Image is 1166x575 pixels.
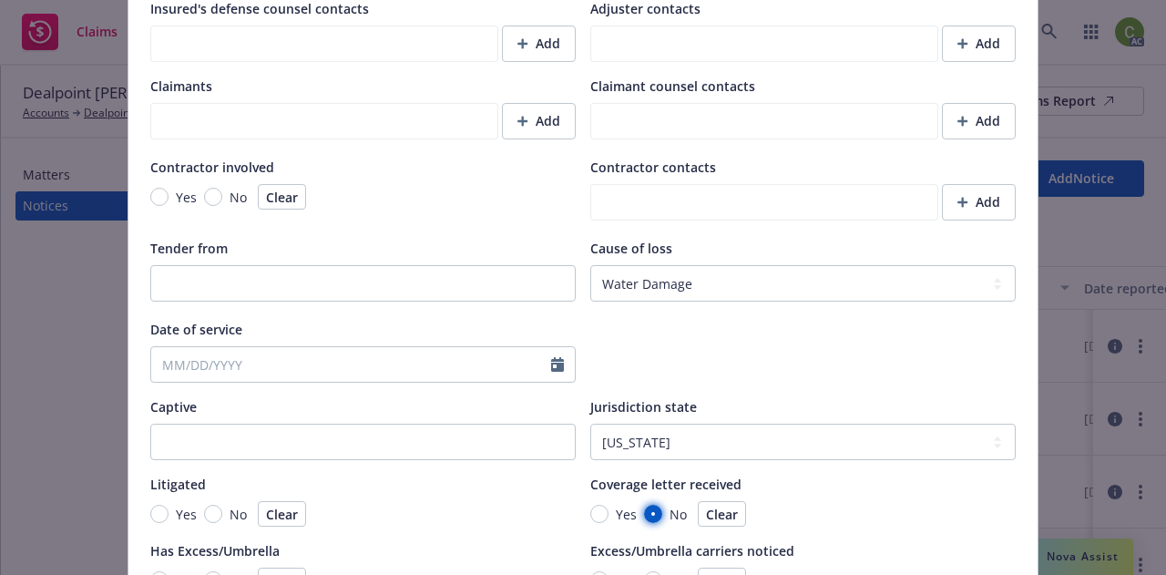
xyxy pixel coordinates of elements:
[150,476,206,493] span: Litigated
[204,505,222,523] input: No
[230,188,247,207] span: No
[590,476,742,493] span: Coverage letter received
[266,189,298,206] span: Clear
[590,159,716,176] span: Contractor contacts
[150,321,242,338] span: Date of service
[942,26,1016,62] button: Add
[150,188,169,206] input: Yes
[266,506,298,523] span: Clear
[150,542,280,560] span: Has Excess/Umbrella
[502,103,576,139] button: Add
[957,104,1000,139] div: Add
[942,103,1016,139] button: Add
[590,505,609,523] input: Yes
[502,26,576,62] button: Add
[517,104,560,139] div: Add
[670,505,687,524] span: No
[590,542,794,560] span: Excess/Umbrella carriers noticed
[176,188,197,207] span: Yes
[942,184,1016,221] button: Add
[698,501,746,527] button: Clear
[644,505,662,523] input: No
[150,505,169,523] input: Yes
[517,26,560,61] div: Add
[258,184,306,210] button: Clear
[176,505,197,524] span: Yes
[590,398,697,416] span: Jurisdiction state
[150,240,228,257] span: Tender from
[706,506,738,523] span: Clear
[151,347,551,382] input: MM/DD/YYYY
[957,26,1000,61] div: Add
[258,501,306,527] button: Clear
[230,505,247,524] span: No
[150,398,197,416] span: Captive
[616,505,637,524] span: Yes
[551,357,564,372] svg: Calendar
[590,77,755,95] span: Claimant counsel contacts
[957,185,1000,220] div: Add
[150,159,274,176] span: Contractor involved
[204,188,222,206] input: No
[590,240,672,257] span: Cause of loss
[150,77,212,95] span: Claimants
